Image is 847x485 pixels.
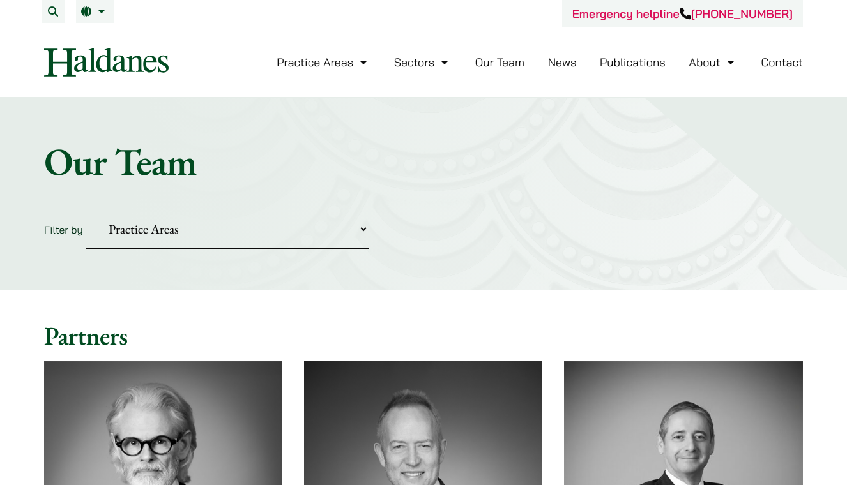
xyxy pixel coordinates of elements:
[277,55,370,70] a: Practice Areas
[44,223,83,236] label: Filter by
[548,55,577,70] a: News
[44,48,169,77] img: Logo of Haldanes
[761,55,803,70] a: Contact
[81,6,109,17] a: EN
[44,320,803,351] h2: Partners
[475,55,524,70] a: Our Team
[600,55,666,70] a: Publications
[394,55,452,70] a: Sectors
[689,55,737,70] a: About
[44,138,803,184] h1: Our Team
[572,6,793,21] a: Emergency helpline[PHONE_NUMBER]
